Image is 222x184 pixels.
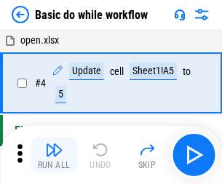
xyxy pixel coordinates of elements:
div: Update [69,63,104,80]
div: Run All [38,161,71,169]
div: Skip [138,161,156,169]
button: Run All [31,137,77,172]
div: Basic do while workflow [35,8,148,22]
img: Skip [138,141,156,159]
img: Settings menu [193,6,210,23]
button: Skip [124,137,170,172]
span: open.xlsx [20,34,59,46]
div: to [183,66,191,77]
div: Sheet1!A5 [130,63,177,80]
div: 5 [55,86,66,103]
img: Support [174,9,186,20]
img: Back [12,6,29,23]
img: Run All [45,141,63,159]
span: # 4 [35,77,46,89]
div: cell [110,66,124,77]
img: Main button [182,143,205,167]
